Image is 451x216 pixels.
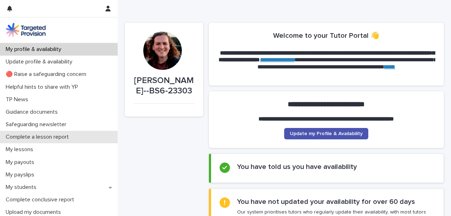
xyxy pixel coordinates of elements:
p: My lessons [3,146,39,153]
p: Update profile & availability [3,58,78,65]
p: Complete conclusive report [3,196,80,203]
p: My students [3,184,42,191]
img: M5nRWzHhSzIhMunXDL62 [6,23,46,37]
h2: You have told us you have availability [237,163,357,171]
p: TP News [3,96,34,103]
p: 🔴 Raise a safeguarding concern [3,71,92,78]
p: My payslips [3,171,40,178]
p: Safeguarding newsletter [3,121,72,128]
p: Upload my documents [3,209,67,216]
p: Guidance documents [3,109,63,115]
h2: Welcome to your Tutor Portal 👋 [273,31,379,40]
span: Update my Profile & Availability [290,131,363,136]
p: My payouts [3,159,40,166]
p: Complete a lesson report [3,134,75,140]
p: [PERSON_NAME]--BS6-23303 [133,76,195,96]
p: Helpful hints to share with YP [3,84,84,91]
h2: You have not updated your availability for over 60 days [237,197,415,206]
a: Update my Profile & Availability [284,128,368,139]
p: My profile & availability [3,46,67,53]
